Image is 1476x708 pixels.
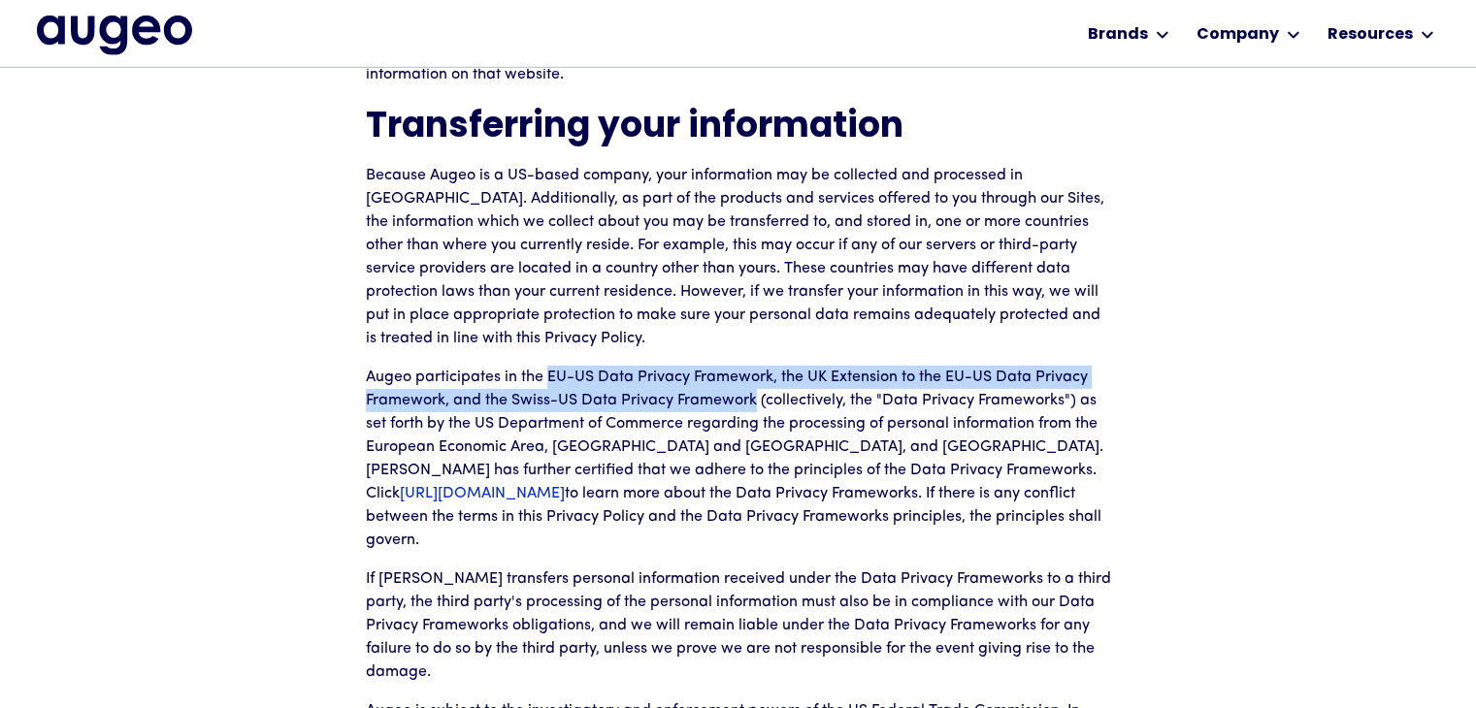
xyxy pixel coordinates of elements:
a: home [37,16,192,54]
h4: Transferring your information [366,110,1111,148]
div: Resources [1328,23,1413,47]
div: Brands [1088,23,1148,47]
a: [URL][DOMAIN_NAME] [400,486,565,501]
div: Company [1197,23,1279,47]
p: Because Augeo is a US-based company, your information may be collected and processed in [GEOGRAPH... [366,164,1111,350]
p: If [PERSON_NAME] transfers personal information received under the Data Privacy Frameworks to a t... [366,567,1111,684]
p: Augeo participates in the EU-US Data Privacy Framework, the UK Extension to the EU-US Data Privac... [366,366,1111,552]
img: Augeo's full logo in midnight blue. [37,16,192,54]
